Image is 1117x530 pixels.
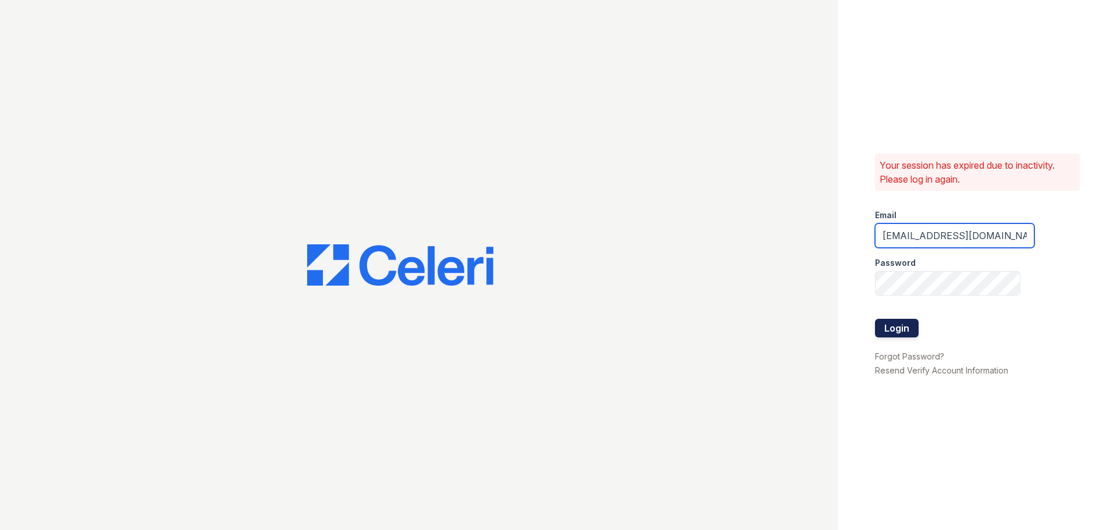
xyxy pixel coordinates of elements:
[875,365,1008,375] a: Resend Verify Account Information
[875,257,916,269] label: Password
[307,244,493,286] img: CE_Logo_Blue-a8612792a0a2168367f1c8372b55b34899dd931a85d93a1a3d3e32e68fde9ad4.png
[875,351,944,361] a: Forgot Password?
[875,319,919,337] button: Login
[875,209,897,221] label: Email
[880,158,1075,186] p: Your session has expired due to inactivity. Please log in again.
